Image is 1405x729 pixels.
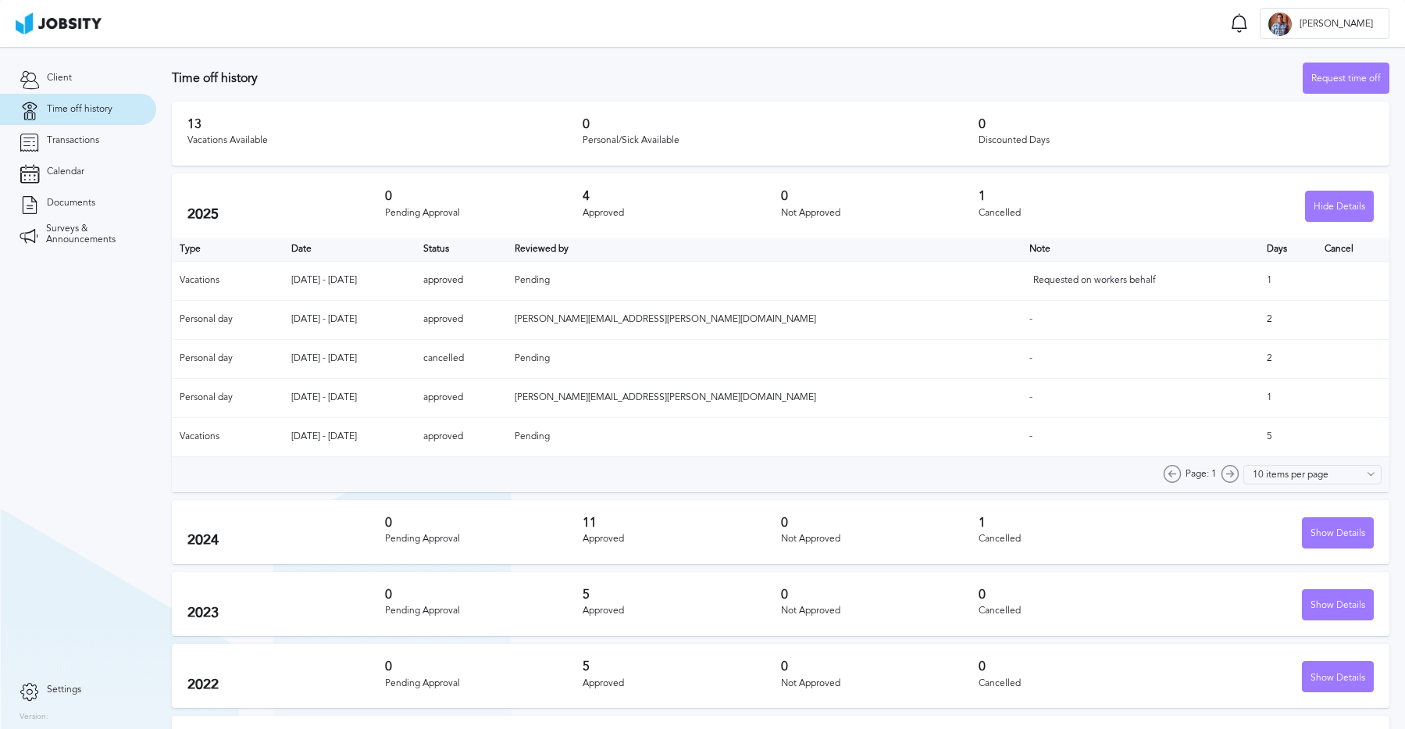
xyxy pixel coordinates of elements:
[415,378,507,417] td: approved
[515,391,816,402] span: [PERSON_NAME][EMAIL_ADDRESS][PERSON_NAME][DOMAIN_NAME]
[1268,13,1292,36] div: C
[1029,391,1032,402] span: -
[47,73,72,84] span: Client
[415,417,507,456] td: approved
[385,659,583,674] h3: 0
[583,208,780,219] div: Approved
[979,588,1176,602] h3: 0
[979,189,1176,203] h3: 1
[385,516,583,530] h3: 0
[187,532,385,549] h2: 2024
[781,678,979,689] div: Not Approved
[283,261,415,300] td: [DATE] - [DATE]
[415,261,507,300] td: approved
[979,534,1176,545] div: Cancelled
[16,13,102,34] img: ab4bad089aa723f57921c736e9817d99.png
[583,189,780,203] h3: 4
[781,659,979,674] h3: 0
[283,238,415,261] th: Toggle SortBy
[1303,63,1389,95] div: Request time off
[283,378,415,417] td: [DATE] - [DATE]
[172,378,283,417] td: Personal day
[583,117,978,131] h3: 0
[583,534,780,545] div: Approved
[781,534,979,545] div: Not Approved
[1302,661,1374,692] button: Show Details
[781,588,979,602] h3: 0
[583,606,780,616] div: Approved
[583,659,780,674] h3: 5
[979,117,1374,131] h3: 0
[1259,417,1318,456] td: 5
[507,238,1022,261] th: Toggle SortBy
[187,135,583,146] div: Vacations Available
[781,606,979,616] div: Not Approved
[1186,469,1217,480] span: Page: 1
[385,678,583,689] div: Pending Approval
[47,166,84,177] span: Calendar
[1260,8,1389,39] button: C[PERSON_NAME]
[47,684,81,695] span: Settings
[515,313,816,324] span: [PERSON_NAME][EMAIL_ADDRESS][PERSON_NAME][DOMAIN_NAME]
[1306,191,1373,223] div: Hide Details
[172,417,283,456] td: Vacations
[187,206,385,223] h2: 2025
[283,417,415,456] td: [DATE] - [DATE]
[1022,238,1259,261] th: Toggle SortBy
[1029,352,1032,363] span: -
[1303,590,1373,621] div: Show Details
[979,678,1176,689] div: Cancelled
[979,516,1176,530] h3: 1
[1302,517,1374,549] button: Show Details
[172,238,283,261] th: Type
[1029,431,1032,441] span: -
[515,274,550,285] span: Pending
[781,208,979,219] div: Not Approved
[979,606,1176,616] div: Cancelled
[187,677,385,693] h2: 2022
[1302,589,1374,620] button: Show Details
[1259,300,1318,339] td: 2
[187,605,385,621] h2: 2023
[1259,261,1318,300] td: 1
[1259,339,1318,378] td: 2
[1029,313,1032,324] span: -
[1305,191,1374,222] button: Hide Details
[515,431,550,441] span: Pending
[1303,518,1373,549] div: Show Details
[385,534,583,545] div: Pending Approval
[385,189,583,203] h3: 0
[781,516,979,530] h3: 0
[385,588,583,602] h3: 0
[283,339,415,378] td: [DATE] - [DATE]
[415,238,507,261] th: Toggle SortBy
[47,104,112,115] span: Time off history
[385,606,583,616] div: Pending Approval
[979,135,1374,146] div: Discounted Days
[20,713,48,722] label: Version:
[415,339,507,378] td: cancelled
[1259,378,1318,417] td: 1
[1303,662,1373,693] div: Show Details
[583,678,780,689] div: Approved
[781,189,979,203] h3: 0
[283,300,415,339] td: [DATE] - [DATE]
[46,223,137,245] span: Surveys & Announcements
[1259,238,1318,261] th: Days
[172,300,283,339] td: Personal day
[415,300,507,339] td: approved
[1292,19,1381,30] span: [PERSON_NAME]
[47,135,99,146] span: Transactions
[172,261,283,300] td: Vacations
[1033,275,1189,286] div: Requested on workers behalf
[583,588,780,602] h3: 5
[172,71,1303,85] h3: Time off history
[187,117,583,131] h3: 13
[172,339,283,378] td: Personal day
[979,208,1176,219] div: Cancelled
[979,659,1176,674] h3: 0
[1317,238,1389,261] th: Cancel
[515,352,550,363] span: Pending
[583,135,978,146] div: Personal/Sick Available
[385,208,583,219] div: Pending Approval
